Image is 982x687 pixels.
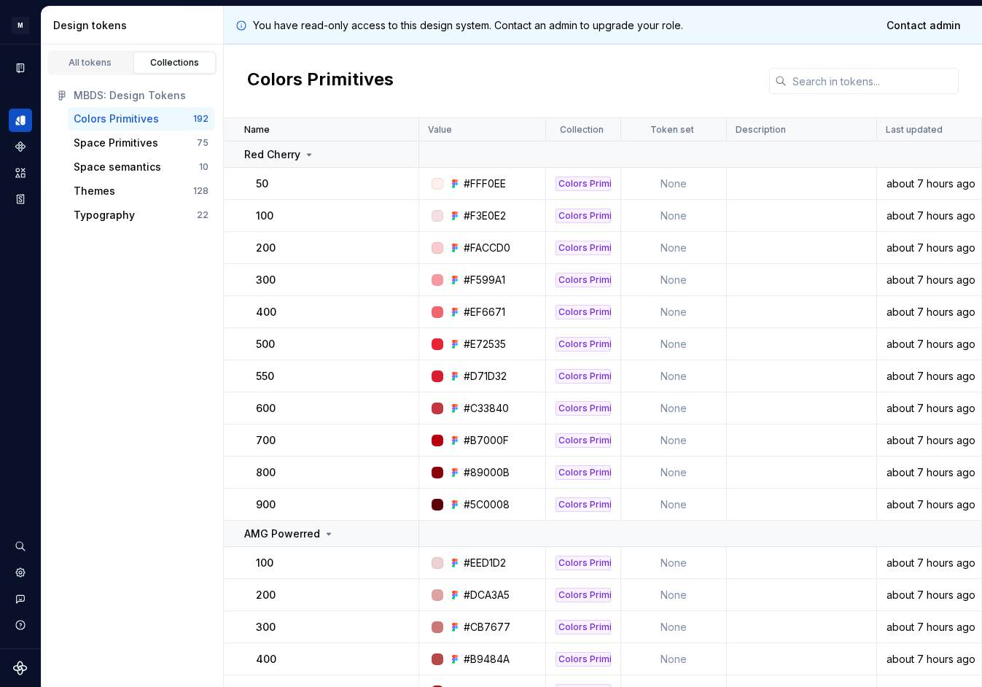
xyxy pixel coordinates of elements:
div: Colors Primitives [556,588,611,602]
div: about 7 hours ago [878,273,981,287]
div: about 7 hours ago [878,305,981,319]
div: Collections [139,57,211,69]
div: #F599A1 [464,273,505,287]
p: 600 [256,401,276,416]
p: 800 [256,465,276,480]
td: None [621,579,726,611]
div: #B9484A [464,652,510,667]
button: Search ⌘K [9,535,32,558]
div: Colors Primitives [74,112,159,126]
div: Themes [74,184,115,198]
p: 300 [256,620,276,634]
p: Red Cherry [244,147,300,162]
button: Themes128 [68,179,214,203]
a: Settings [9,561,32,584]
p: You have read-only access to this design system. Contact an admin to upgrade your role. [253,18,683,33]
svg: Supernova Logo [13,661,28,675]
div: Colors Primitives [556,305,611,319]
div: about 7 hours ago [878,588,981,602]
td: None [621,392,726,424]
p: AMG Powerred [244,527,320,541]
td: None [621,457,726,489]
p: 300 [256,273,276,287]
div: about 7 hours ago [878,433,981,448]
p: 100 [256,209,273,223]
div: Space semantics [74,160,161,174]
div: #EED1D2 [464,556,506,570]
div: Colors Primitives [556,273,611,287]
a: Documentation [9,56,32,79]
a: Space Primitives75 [68,131,214,155]
div: about 7 hours ago [878,401,981,416]
p: 100 [256,556,273,570]
div: Colors Primitives [556,337,611,352]
div: Typography [74,208,135,222]
div: #D71D32 [464,369,507,384]
a: Storybook stories [9,187,32,211]
button: Typography22 [68,203,214,227]
td: None [621,200,726,232]
div: Colors Primitives [556,401,611,416]
a: Colors Primitives192 [68,107,214,131]
p: 400 [256,305,276,319]
div: All tokens [54,57,127,69]
div: #DCA3A5 [464,588,510,602]
div: #EF6671 [464,305,505,319]
div: #B7000F [464,433,509,448]
span: Contact admin [886,18,961,33]
td: None [621,547,726,579]
div: about 7 hours ago [878,337,981,352]
div: Colors Primitives [556,209,611,223]
button: Contact support [9,587,32,610]
div: #E72535 [464,337,506,352]
div: Colors Primitives [556,556,611,570]
div: 22 [197,209,209,221]
td: None [621,232,726,264]
div: Space Primitives [74,136,158,150]
div: #F3E0E2 [464,209,506,223]
div: about 7 hours ago [878,620,981,634]
div: M [12,17,29,34]
td: None [621,328,726,360]
a: Contact admin [877,12,970,39]
div: about 7 hours ago [878,497,981,512]
div: about 7 hours ago [878,241,981,255]
p: Token set [650,124,694,136]
div: about 7 hours ago [878,556,981,570]
div: 75 [197,137,209,149]
button: Space semantics10 [68,155,214,179]
td: None [621,489,726,521]
div: #C33840 [464,401,509,416]
input: Search in tokens... [787,68,959,94]
div: about 7 hours ago [878,176,981,191]
div: Design tokens [53,18,217,33]
p: 550 [256,369,274,384]
div: about 7 hours ago [878,209,981,223]
div: #89000B [464,465,510,480]
div: Colors Primitives [556,241,611,255]
button: M [3,9,38,41]
p: 500 [256,337,275,352]
div: about 7 hours ago [878,465,981,480]
p: Description [736,124,786,136]
div: Colors Primitives [556,176,611,191]
div: about 7 hours ago [878,369,981,384]
p: 50 [256,176,268,191]
div: Colors Primitives [556,497,611,512]
div: Assets [9,161,32,185]
td: None [621,424,726,457]
td: None [621,296,726,328]
td: None [621,611,726,643]
p: 200 [256,588,276,602]
h2: Colors Primitives [247,68,394,94]
p: Name [244,124,270,136]
a: Components [9,135,32,158]
div: 192 [193,113,209,125]
td: None [621,643,726,675]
